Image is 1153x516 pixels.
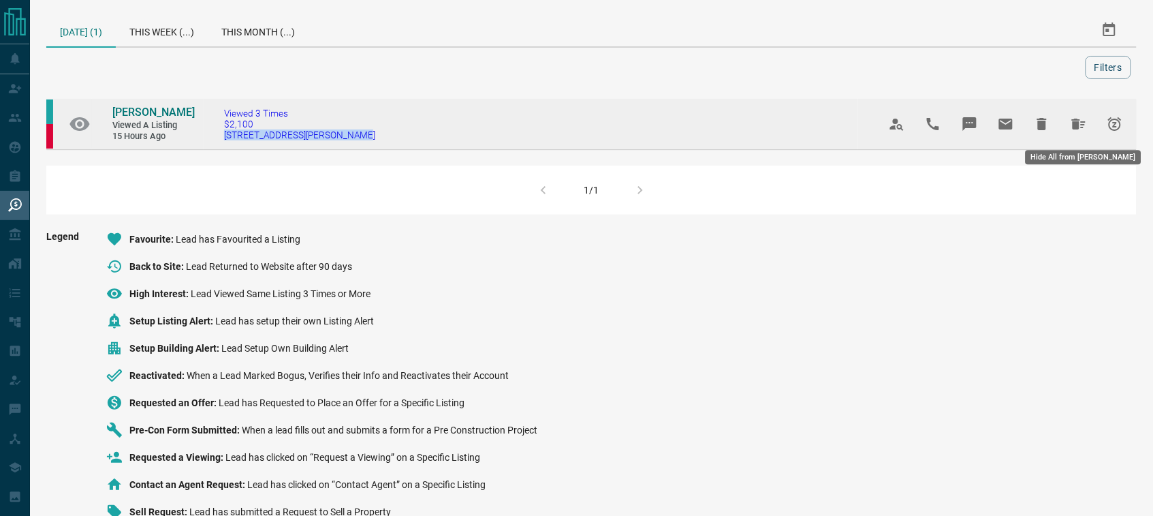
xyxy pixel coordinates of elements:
span: $2,100 [224,119,375,130]
span: Lead has clicked on “Contact Agent” on a Specific Listing [247,479,486,490]
div: This Month (...) [208,14,309,46]
div: [DATE] (1) [46,14,116,48]
span: View Profile [881,108,913,140]
div: This Week (...) [116,14,208,46]
span: Hide [1026,108,1058,140]
span: Contact an Agent Request [129,479,247,490]
span: Snooze [1099,108,1131,140]
span: [PERSON_NAME] [112,106,195,119]
span: Back to Site [129,261,186,272]
span: Viewed 3 Times [224,108,375,119]
span: Viewed a Listing [112,120,194,132]
button: Filters [1086,56,1131,79]
span: Lead has clicked on “Request a Viewing” on a Specific Listing [225,452,480,463]
span: Setup Building Alert [129,343,221,354]
span: Setup Listing Alert [129,316,215,327]
div: Hide All from [PERSON_NAME] [1026,150,1141,164]
span: High Interest [129,288,191,299]
span: Requested a Viewing [129,452,225,463]
span: Hide All from Stacey Sultanti [1062,108,1095,140]
span: Lead Viewed Same Listing 3 Times or More [191,288,370,299]
span: 15 hours ago [112,131,194,142]
span: Favourite [129,234,176,245]
span: Requested an Offer [129,397,219,408]
span: When a Lead Marked Bogus, Verifies their Info and Reactivates their Account [187,370,509,381]
div: 1/1 [584,185,599,196]
span: Lead has Requested to Place an Offer for a Specific Listing [219,397,464,408]
div: condos.ca [46,100,53,124]
span: Email [990,108,1022,140]
a: [PERSON_NAME] [112,106,194,120]
span: Reactivated [129,370,187,381]
span: Lead has setup their own Listing Alert [215,316,374,327]
span: Message [953,108,986,140]
span: Lead Setup Own Building Alert [221,343,349,354]
a: Viewed 3 Times$2,100[STREET_ADDRESS][PERSON_NAME] [224,108,375,140]
span: Lead has Favourited a Listing [176,234,300,245]
span: Pre-Con Form Submitted [129,425,242,436]
span: [STREET_ADDRESS][PERSON_NAME] [224,130,375,140]
span: When a lead fills out and submits a form for a Pre Construction Project [242,425,537,436]
span: Lead Returned to Website after 90 days [186,261,352,272]
span: Call [917,108,949,140]
div: property.ca [46,124,53,149]
button: Select Date Range [1093,14,1126,46]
